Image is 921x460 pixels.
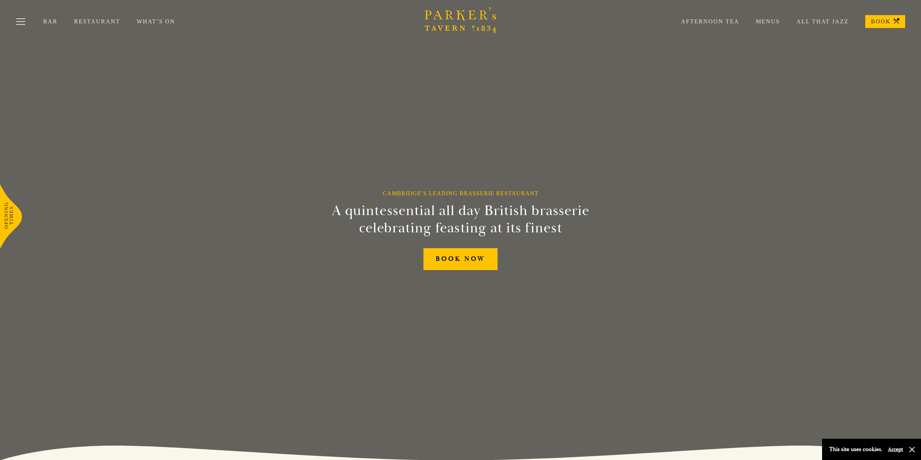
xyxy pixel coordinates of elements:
[908,446,916,453] button: Close and accept
[888,446,903,453] button: Accept
[383,190,539,197] h1: Cambridge’s Leading Brasserie Restaurant
[296,202,625,237] h2: A quintessential all day British brasserie celebrating feasting at its finest
[423,248,498,270] a: BOOK NOW
[829,444,883,455] p: This site uses cookies.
